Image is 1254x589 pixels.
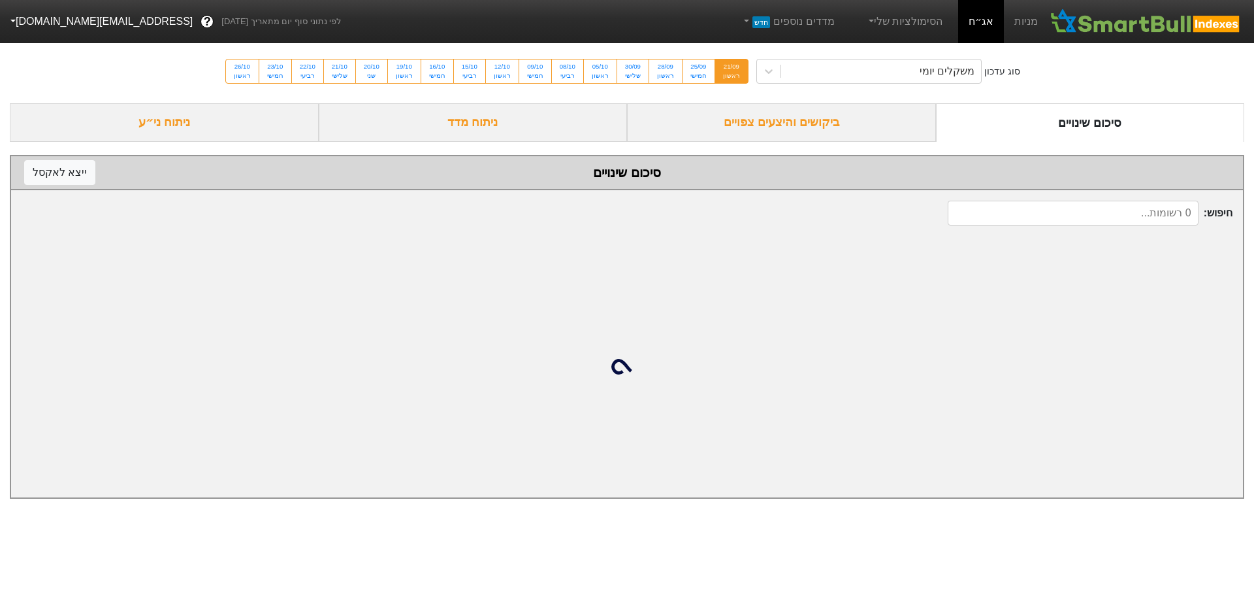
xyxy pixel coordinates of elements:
[332,62,347,71] div: 21/10
[625,62,641,71] div: 30/09
[560,62,575,71] div: 08/10
[462,62,477,71] div: 15/10
[627,103,936,142] div: ביקושים והיצעים צפויים
[723,71,740,80] div: ראשון
[657,62,674,71] div: 28/09
[948,201,1232,226] span: חיפוש :
[861,8,948,35] a: הסימולציות שלי
[364,71,379,80] div: שני
[204,13,211,31] span: ?
[625,71,641,80] div: שלישי
[319,103,628,142] div: ניתוח מדד
[494,62,511,71] div: 12/10
[221,15,341,28] span: לפי נתוני סוף יום מתאריך [DATE]
[364,62,379,71] div: 20/10
[592,62,609,71] div: 05/10
[527,62,543,71] div: 09/10
[527,71,543,80] div: חמישי
[920,63,974,79] div: משקלים יומי
[736,8,840,35] a: מדדים נוספיםחדש
[300,62,315,71] div: 22/10
[657,71,674,80] div: ראשון
[611,351,643,382] img: loading...
[429,62,445,71] div: 16/10
[752,16,770,28] span: חדש
[234,71,251,80] div: ראשון
[396,71,413,80] div: ראשון
[267,62,283,71] div: 23/10
[332,71,347,80] div: שלישי
[267,71,283,80] div: חמישי
[948,201,1198,226] input: 0 רשומות...
[494,71,511,80] div: ראשון
[234,62,251,71] div: 26/10
[560,71,575,80] div: רביעי
[24,160,95,185] button: ייצא לאקסל
[690,71,707,80] div: חמישי
[723,62,740,71] div: 21/09
[690,62,707,71] div: 25/09
[462,71,477,80] div: רביעי
[300,71,315,80] div: רביעי
[24,163,1230,182] div: סיכום שינויים
[396,62,413,71] div: 19/10
[592,71,609,80] div: ראשון
[10,103,319,142] div: ניתוח ני״ע
[1048,8,1244,35] img: SmartBull
[429,71,445,80] div: חמישי
[936,103,1245,142] div: סיכום שינויים
[984,65,1020,78] div: סוג עדכון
